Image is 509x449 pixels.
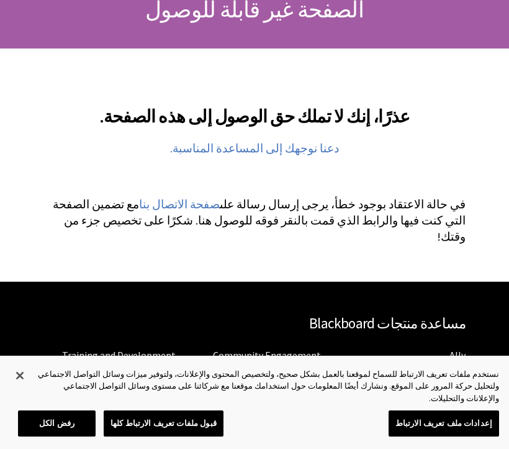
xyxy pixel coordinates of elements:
[18,410,96,437] button: رفض الكل
[6,362,34,389] button: إغلاق
[449,349,466,362] a: Ally
[213,349,321,362] a: Community Engagement
[389,410,499,437] button: إعدادات ملف تعريف الارتباط
[35,368,499,405] div: نستخدم ملفات تعريف الارتباط للسماح لموقعنا بالعمل بشكل صحيح، ولتخصيص المحتوى والإعلانات، ولتوفير ...
[104,410,223,437] button: قبول ملفات تعريف الارتباط كلها
[43,313,466,335] h2: مساعدة منتجات Blackboard
[62,349,176,375] a: Training and Development Manager
[43,88,466,129] h2: عذرًا، إنك لا تملك حق الوصول إلى هذه الصفحة.
[139,197,220,212] a: صفحة الاتصال بنا
[43,197,466,246] p: في حالة الاعتقاد بوجود خطأ، يرجى إرسال رسالة على مع تضمين الصفحة التي كنت فيها والرابط الذي قمت ب...
[170,141,339,156] a: دعنا نوجهك إلى المساعدة المناسبة.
